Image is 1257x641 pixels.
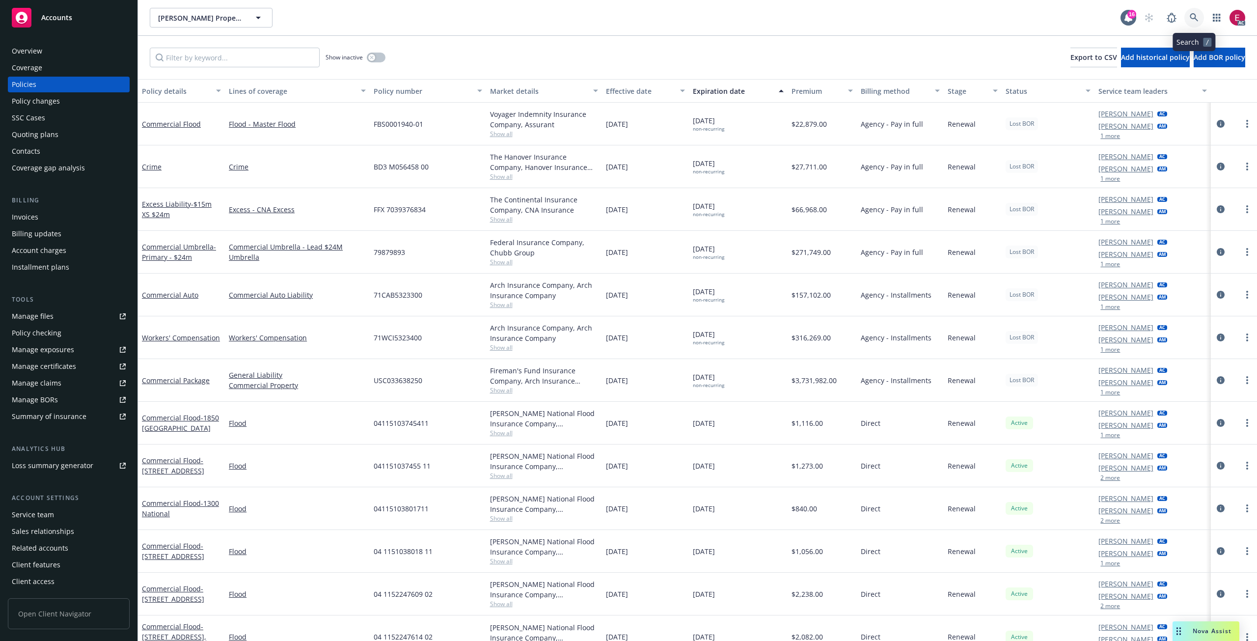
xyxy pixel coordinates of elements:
a: Policy changes [8,93,130,109]
span: [DATE] [606,461,628,471]
span: [DATE] [606,375,628,386]
span: [DATE] [693,286,724,303]
a: more [1241,246,1253,258]
span: Agency - Pay in full [861,162,923,172]
a: [PERSON_NAME] [1098,377,1153,388]
a: more [1241,118,1253,130]
button: 2 more [1100,518,1120,524]
a: Manage certificates [8,359,130,374]
a: more [1241,460,1253,472]
a: Flood [229,418,366,428]
a: more [1241,203,1253,215]
button: Policy number [370,79,486,103]
span: Show all [490,130,598,138]
a: Flood [229,503,366,514]
button: 1 more [1100,176,1120,182]
span: Renewal [948,375,976,386]
span: Manage exposures [8,342,130,358]
button: 2 more [1100,475,1120,481]
span: USC033638250 [374,375,422,386]
div: Overview [12,43,42,59]
a: [PERSON_NAME] [1098,450,1153,461]
span: Renewal [948,247,976,257]
span: Renewal [948,333,976,343]
span: Add historical policy [1121,53,1190,62]
span: Renewal [948,546,976,557]
a: Loss summary generator [8,458,130,474]
span: Show all [490,301,598,309]
a: Client access [8,574,130,589]
span: Renewal [948,119,976,129]
a: [PERSON_NAME] [1098,505,1153,516]
span: Accounts [41,14,72,22]
div: Summary of insurance [12,409,86,424]
a: more [1241,161,1253,172]
div: Policy checking [12,325,61,341]
a: Manage files [8,308,130,324]
div: Billing [8,195,130,205]
a: circleInformation [1215,203,1227,215]
a: Flood - Master Flood [229,119,366,129]
span: 71WCI5323400 [374,333,422,343]
span: 79879893 [374,247,405,257]
a: Report a Bug [1162,8,1181,28]
button: 1 more [1100,390,1120,395]
a: more [1241,545,1253,557]
span: $1,116.00 [792,418,823,428]
span: $1,273.00 [792,461,823,471]
div: Loss summary generator [12,458,93,474]
span: Lost BOR [1010,205,1034,214]
span: Agency - Installments [861,290,931,300]
a: circleInformation [1215,332,1227,343]
div: [PERSON_NAME] National Flood Insurance Company, [PERSON_NAME] Flood [490,494,598,514]
span: Lost BOR [1010,290,1034,299]
span: [DATE] [693,244,724,260]
div: Service team [12,507,54,523]
div: non-recurring [693,211,724,218]
a: circleInformation [1215,460,1227,472]
div: Client access [12,574,55,589]
a: Overview [8,43,130,59]
span: [DATE] [606,162,628,172]
a: circleInformation [1215,545,1227,557]
span: Show all [490,472,598,480]
a: [PERSON_NAME] [1098,206,1153,217]
span: Add BOR policy [1194,53,1245,62]
span: [DATE] [606,290,628,300]
button: 1 more [1100,304,1120,310]
a: [PERSON_NAME] [1098,121,1153,131]
a: [PERSON_NAME] [1098,334,1153,345]
span: Renewal [948,204,976,215]
div: Coverage [12,60,42,76]
div: Lines of coverage [229,86,355,96]
a: [PERSON_NAME] [1098,279,1153,290]
a: SSC Cases [8,110,130,126]
a: [PERSON_NAME] [1098,591,1153,601]
div: Manage certificates [12,359,76,374]
div: Coverage gap analysis [12,160,85,176]
button: Nova Assist [1173,621,1239,641]
div: Manage exposures [12,342,74,358]
a: [PERSON_NAME] [1098,151,1153,162]
div: Account settings [8,493,130,503]
div: The Hanover Insurance Company, Hanover Insurance Group [490,152,598,172]
div: non-recurring [693,126,724,132]
a: [PERSON_NAME] [1098,579,1153,589]
span: 04 1152247609 02 [374,589,433,599]
span: Direct [861,418,880,428]
div: Status [1006,86,1080,96]
span: Lost BOR [1010,119,1034,128]
span: $840.00 [792,503,817,514]
a: [PERSON_NAME] [1098,420,1153,430]
div: Manage claims [12,375,61,391]
a: Commercial Umbrella [142,242,216,262]
a: Billing updates [8,226,130,242]
a: Client features [8,557,130,573]
span: Renewal [948,503,976,514]
span: [DATE] [606,119,628,129]
span: [DATE] [693,158,724,175]
button: Expiration date [689,79,788,103]
button: [PERSON_NAME] Properties, Inc. [150,8,273,28]
span: [DATE] [693,372,724,389]
button: 1 more [1100,560,1120,566]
